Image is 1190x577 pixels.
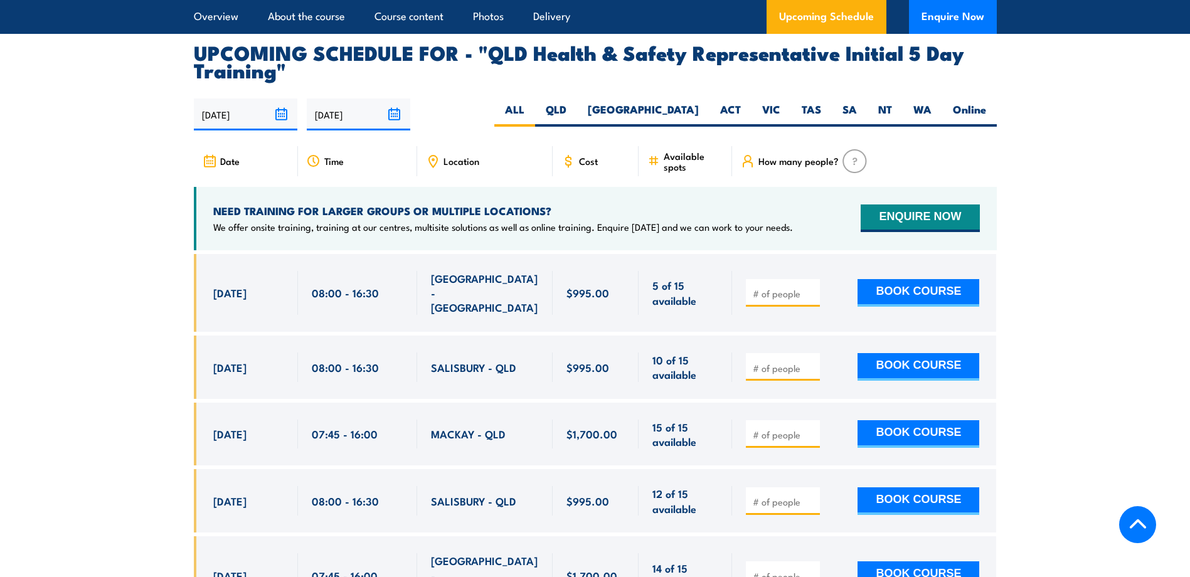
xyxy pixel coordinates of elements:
[566,285,609,300] span: $995.00
[709,102,752,127] label: ACT
[220,156,240,166] span: Date
[566,426,617,441] span: $1,700.00
[652,352,718,382] span: 10 of 15 available
[535,102,577,127] label: QLD
[758,156,839,166] span: How many people?
[903,102,942,127] label: WA
[312,360,379,374] span: 08:00 - 16:30
[832,102,868,127] label: SA
[652,420,718,449] span: 15 of 15 available
[324,156,344,166] span: Time
[664,151,723,172] span: Available spots
[858,279,979,307] button: BOOK COURSE
[431,360,516,374] span: SALISBURY - QLD
[652,486,718,516] span: 12 of 15 available
[858,487,979,515] button: BOOK COURSE
[791,102,832,127] label: TAS
[752,102,791,127] label: VIC
[494,102,535,127] label: ALL
[577,102,709,127] label: [GEOGRAPHIC_DATA]
[312,285,379,300] span: 08:00 - 16:30
[307,98,410,130] input: To date
[753,287,815,300] input: # of people
[858,353,979,381] button: BOOK COURSE
[566,494,609,508] span: $995.00
[213,221,793,233] p: We offer onsite training, training at our centres, multisite solutions as well as online training...
[753,495,815,508] input: # of people
[194,43,997,78] h2: UPCOMING SCHEDULE FOR - "QLD Health & Safety Representative Initial 5 Day Training"
[431,271,539,315] span: [GEOGRAPHIC_DATA] - [GEOGRAPHIC_DATA]
[213,360,247,374] span: [DATE]
[652,278,718,307] span: 5 of 15 available
[753,362,815,374] input: # of people
[861,204,979,232] button: ENQUIRE NOW
[213,204,793,218] h4: NEED TRAINING FOR LARGER GROUPS OR MULTIPLE LOCATIONS?
[753,428,815,441] input: # of people
[868,102,903,127] label: NT
[194,98,297,130] input: From date
[312,494,379,508] span: 08:00 - 16:30
[566,360,609,374] span: $995.00
[431,426,506,441] span: MACKAY - QLD
[431,494,516,508] span: SALISBURY - QLD
[213,426,247,441] span: [DATE]
[213,494,247,508] span: [DATE]
[444,156,479,166] span: Location
[858,420,979,448] button: BOOK COURSE
[579,156,598,166] span: Cost
[942,102,997,127] label: Online
[213,285,247,300] span: [DATE]
[312,426,378,441] span: 07:45 - 16:00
